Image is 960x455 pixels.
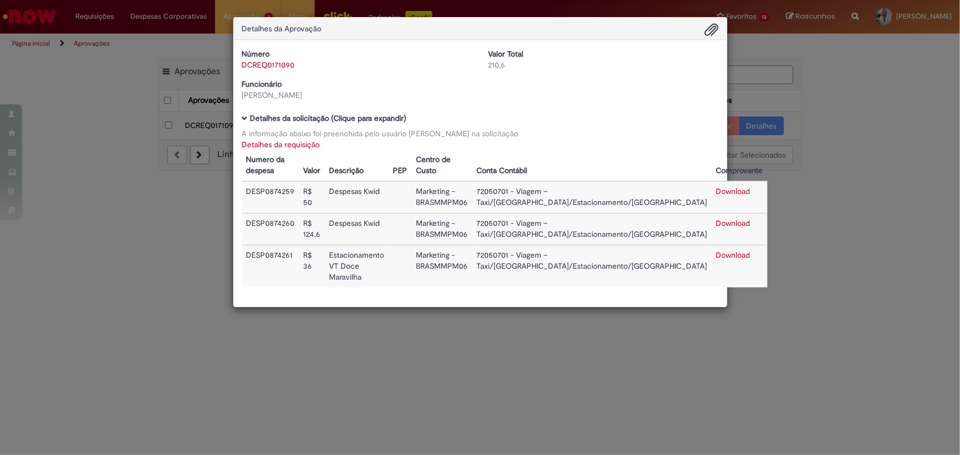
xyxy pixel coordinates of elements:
a: Download [716,250,750,260]
a: Detalhes da requisição [242,140,320,149]
div: [PERSON_NAME] [242,90,472,101]
a: DCREQ0171090 [242,60,295,70]
th: Conta Contábil [473,150,712,181]
td: Marketing - BRASMMPM06 [412,245,473,287]
a: Download [716,218,750,228]
td: Marketing - BRASMMPM06 [412,181,473,213]
b: Valor Total [489,49,524,59]
td: Despesas Kwid [325,213,389,245]
td: 72050701 - Viagem – Taxi/[GEOGRAPHIC_DATA]/Estacionamento/[GEOGRAPHIC_DATA] [473,245,712,287]
b: Detalhes da solicitação (Clique para expandir) [250,113,407,123]
td: DESP0874261 [242,245,299,287]
div: A informação abaixo foi preenchida pelo usuário [PERSON_NAME] na solicitação [242,128,718,139]
td: R$ 36 [299,245,325,287]
td: R$ 124,6 [299,213,325,245]
div: 210,6 [489,59,718,70]
th: PEP [389,150,412,181]
th: Valor [299,150,325,181]
b: Funcionário [242,79,282,89]
td: DESP0874259 [242,181,299,213]
td: 72050701 - Viagem – Taxi/[GEOGRAPHIC_DATA]/Estacionamento/[GEOGRAPHIC_DATA] [473,213,712,245]
td: Marketing - BRASMMPM06 [412,213,473,245]
span: Detalhes da Aprovação [242,24,322,34]
td: 72050701 - Viagem – Taxi/[GEOGRAPHIC_DATA]/Estacionamento/[GEOGRAPHIC_DATA] [473,181,712,213]
th: Centro de Custo [412,150,473,181]
b: Número [242,49,270,59]
th: Descrição [325,150,389,181]
td: DESP0874260 [242,213,299,245]
td: R$ 50 [299,181,325,213]
td: Estacionamento VT Doce Maravilha [325,245,389,287]
h5: Detalhes da solicitação (Clique para expandir) [242,114,718,123]
td: Despesas Kwid [325,181,389,213]
th: Numero da despesa [242,150,299,181]
a: Download [716,186,750,196]
th: Comprovante [712,150,767,181]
